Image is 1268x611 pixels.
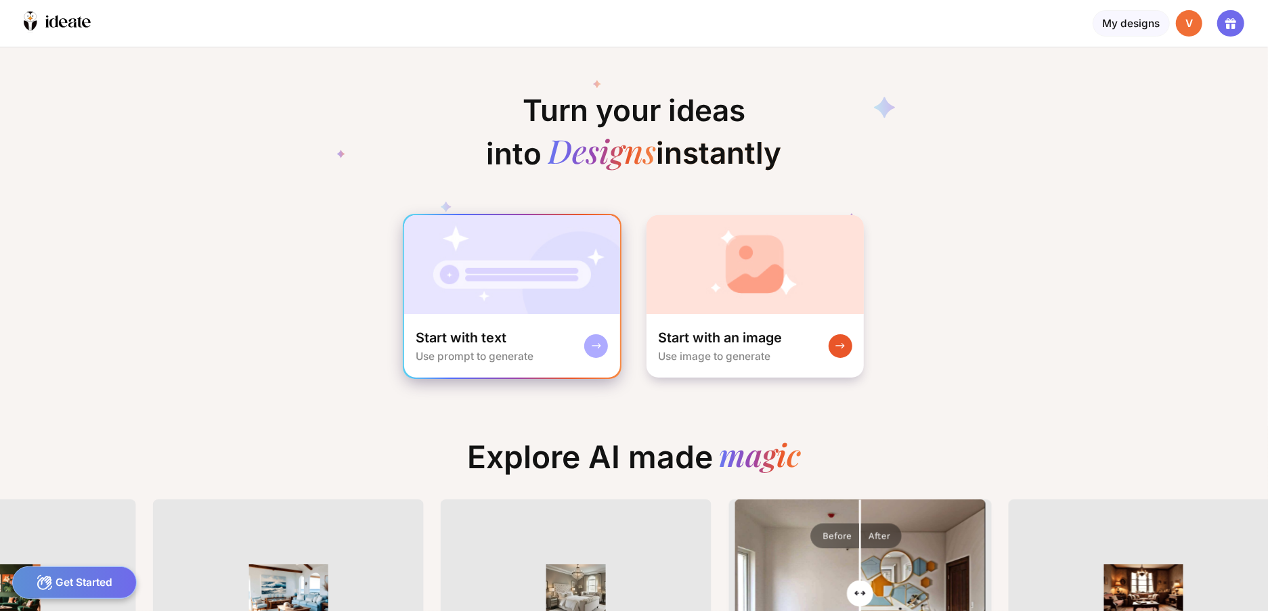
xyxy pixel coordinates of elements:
div: Get Started [12,566,137,599]
div: V [1176,10,1203,37]
div: magic [719,438,801,476]
div: Explore AI made [456,438,813,488]
div: Start with an image [658,329,782,346]
div: Use prompt to generate [416,350,533,363]
div: Start with text [416,329,506,346]
div: My designs [1093,10,1169,37]
img: startWithTextCardBg.jpg [404,215,620,314]
div: Use image to generate [658,350,770,363]
img: startWithImageCardBg.jpg [647,215,864,314]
